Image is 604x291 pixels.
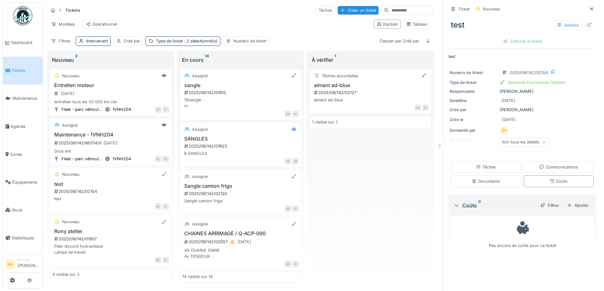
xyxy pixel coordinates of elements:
[502,117,516,123] div: [DATE]
[52,181,169,187] h3: test
[13,6,32,25] img: Badge_color-CXgf-gQk.svg
[422,104,429,111] div: FL
[12,95,40,101] span: Maintenance
[182,274,213,280] div: 14 visible sur 14
[510,70,548,76] div: 2025/09/142/02154
[163,203,169,210] div: FL
[312,56,429,64] div: À vérifier
[312,97,429,103] div: aimant ad-blue
[104,140,117,146] div: [DATE]
[52,228,169,234] h3: Rony atelier
[156,38,218,44] div: Type de ticket
[539,164,578,170] div: Communications
[54,236,169,242] div: 2025/09/142/01957
[3,196,43,224] a: Stock
[86,21,117,27] div: Opérationnel
[192,174,208,180] div: Assigné
[155,106,161,113] div: FL
[458,6,470,12] div: Ticket
[5,257,40,273] a: BA Manager[PERSON_NAME]
[406,21,427,27] div: Tableau
[62,73,80,79] div: Nouveau
[52,196,169,202] div: test
[285,261,291,267] div: GN
[62,122,78,128] div: Assigné
[377,36,422,46] div: Classer par Créé par
[334,56,336,64] sup: 1
[184,90,299,96] div: 2025/09/142/01912
[192,221,208,227] div: Assigné
[62,106,102,112] div: Fleet - parc véhicul...
[63,7,83,13] strong: Tickets
[182,150,299,156] div: 6 SANGLES
[3,85,43,112] a: Maintenance
[62,171,80,177] div: Nouveau
[316,6,335,15] div: Tâches
[554,21,582,30] div: Actions
[500,37,544,46] div: Clôturer le ticket
[54,188,169,194] div: 2025/09/142/02154
[499,138,549,147] div: Voir tous les détails
[52,56,169,64] div: Nouveau
[12,67,40,73] span: Tickets
[52,271,80,277] div: 4 visible sur 2
[86,38,108,44] div: Intervenant
[292,158,299,164] div: DE
[453,202,535,209] div: Coûts
[450,107,497,113] div: Créé par
[292,206,299,212] div: FL
[62,219,80,225] div: Nouveau
[52,148,169,154] div: Gros ent
[500,126,509,135] div: BA
[163,106,169,113] div: FL
[12,179,40,185] span: Équipements
[285,111,291,117] div: DW
[184,191,299,197] div: 2025/09/142/02120
[182,231,299,237] h3: CHAINES ARRIMAGE / Q-ACP-090
[285,158,291,164] div: VK
[448,17,596,33] div: test
[54,139,169,147] div: 2025/09/142/M/01431
[12,207,40,213] span: Stock
[478,202,481,209] sup: 0
[113,156,131,162] div: 1VNH204
[52,82,169,88] h3: Entretien moteur
[285,206,291,212] div: PD
[192,126,208,132] div: Assigné
[450,79,497,85] div: Type de ticket
[450,127,497,133] div: Demandé par
[17,257,40,262] div: Manager
[182,56,299,64] div: En cours
[192,73,208,79] div: Assigné
[10,151,40,157] span: Zones
[183,39,218,43] span: : 2 sélectionné(s)
[233,38,266,44] div: Numéro de ticket
[163,257,169,263] div: FL
[124,38,140,44] div: Créé par
[313,90,429,96] div: 2025/09/142/02127
[48,20,78,29] div: Modèles
[48,36,73,46] div: Filtres
[52,99,169,105] div: entretien tous les 50.000 km /an
[3,168,43,196] a: Équipements
[75,56,78,64] sup: 2
[113,106,131,112] div: 1VNH204
[52,243,169,255] div: Pate raccord hydraulique Lampe de travail
[17,257,40,271] li: [PERSON_NAME]
[182,183,299,189] h3: Sangle camion frigo
[182,247,299,259] div: 4X CHAINE 10MM 4x TENDEUR 4 MANILLE 8MM
[415,104,421,111] div: CM
[508,79,566,85] div: Demande Fournitures (Atelier)
[61,91,75,97] div: [DATE]
[450,88,595,94] div: [PERSON_NAME]
[155,203,161,210] div: BA
[448,54,596,60] p: test
[502,98,515,104] div: [DATE]
[11,40,40,46] span: Dashboard
[155,257,161,263] div: RV
[163,156,169,162] div: FL
[483,6,500,12] div: Nouveau
[322,73,358,79] div: Tâches accomplies
[237,239,251,245] div: [DATE]
[52,132,169,138] h3: Maintenance - 1VNH204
